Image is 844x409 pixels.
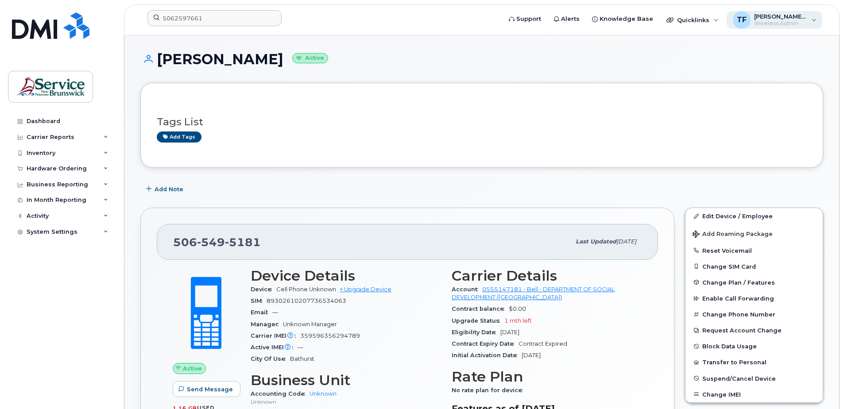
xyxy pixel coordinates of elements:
[616,238,636,245] span: [DATE]
[509,305,526,312] span: $0.00
[685,274,823,290] button: Change Plan / Features
[576,238,616,245] span: Last updated
[452,286,482,293] span: Account
[157,116,807,127] h3: Tags List
[685,322,823,338] button: Request Account Change
[140,181,191,197] button: Add Note
[251,286,276,293] span: Device
[452,387,527,394] span: No rate plan for device
[292,53,328,63] small: Active
[300,332,360,339] span: 359596356294789
[452,352,522,359] span: Initial Activation Date
[251,332,300,339] span: Carrier IMEI
[251,268,441,284] h3: Device Details
[197,235,225,249] span: 549
[251,344,298,351] span: Active IMEI
[702,295,774,302] span: Enable Call Forwarding
[157,131,201,143] a: Add tags
[452,340,519,347] span: Contract Expiry Date
[522,352,541,359] span: [DATE]
[685,290,823,306] button: Enable Call Forwarding
[685,338,823,354] button: Block Data Usage
[504,317,532,324] span: 1 mth left
[298,344,303,351] span: —
[702,279,775,286] span: Change Plan / Features
[272,309,278,316] span: —
[276,286,336,293] span: Cell Phone Unknown
[693,231,773,239] span: Add Roaming Package
[251,372,441,388] h3: Business Unit
[685,386,823,402] button: Change IMEI
[283,321,337,328] span: Unknown Manager
[140,51,823,67] h1: [PERSON_NAME]
[251,355,290,362] span: City Of Use
[452,329,500,336] span: Eligibility Date
[452,317,504,324] span: Upgrade Status
[685,306,823,322] button: Change Phone Number
[452,369,642,385] h3: Rate Plan
[340,286,391,293] a: + Upgrade Device
[702,375,776,382] span: Suspend/Cancel Device
[685,208,823,224] a: Edit Device / Employee
[519,340,567,347] span: Contract Expired
[251,309,272,316] span: Email
[452,268,642,284] h3: Carrier Details
[452,286,615,301] a: 0555147181 - Bell - DEPARTMENT OF SOCIAL DEVELOPMENT ([GEOGRAPHIC_DATA])
[251,297,267,304] span: SIM
[685,370,823,386] button: Suspend/Cancel Device
[290,355,314,362] span: Bathurst
[310,390,337,397] a: Unknown
[685,224,823,243] button: Add Roaming Package
[251,390,310,397] span: Accounting Code
[267,297,346,304] span: 89302610207736534063
[251,321,283,328] span: Manager
[183,364,202,373] span: Active
[685,259,823,274] button: Change SIM Card
[225,235,261,249] span: 5181
[155,185,183,193] span: Add Note
[685,243,823,259] button: Reset Voicemail
[500,329,519,336] span: [DATE]
[173,381,240,397] button: Send Message
[685,354,823,370] button: Transfer to Personal
[187,385,233,394] span: Send Message
[452,305,509,312] span: Contract balance
[173,235,261,249] span: 506
[251,398,441,405] p: Unknown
